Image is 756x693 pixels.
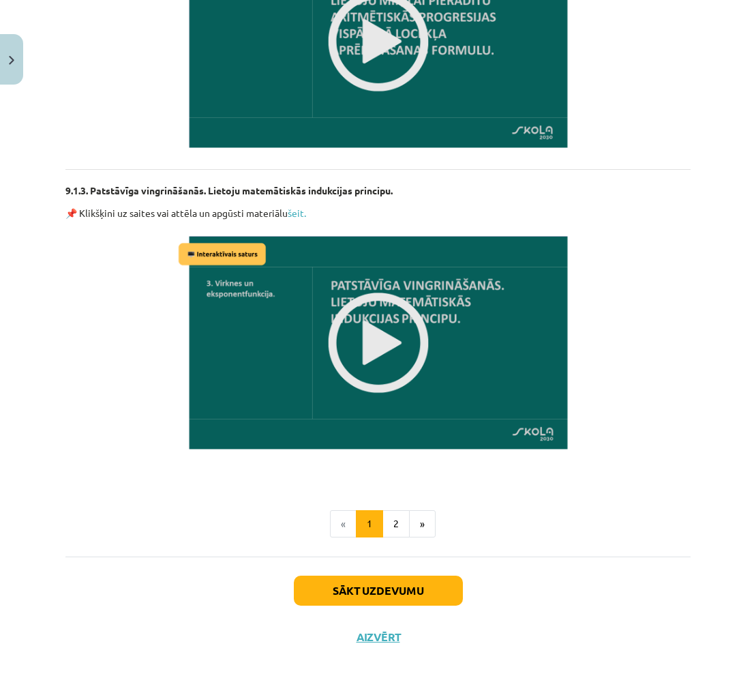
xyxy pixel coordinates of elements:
[65,184,393,196] strong: 9.1.3. Patstāvīga vingrināšanās. Lietoju matemātiskās indukcijas principu.
[65,206,691,220] p: 📌 Klikšķini uz saites vai attēla un apgūsti materiālu
[352,630,404,644] button: Aizvērt
[9,56,14,65] img: icon-close-lesson-0947bae3869378f0d4975bcd49f059093ad1ed9edebbc8119c70593378902aed.svg
[409,510,436,537] button: »
[382,510,410,537] button: 2
[288,207,306,219] a: šeit.
[294,576,463,606] button: Sākt uzdevumu
[356,510,383,537] button: 1
[65,510,691,537] nav: Page navigation example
